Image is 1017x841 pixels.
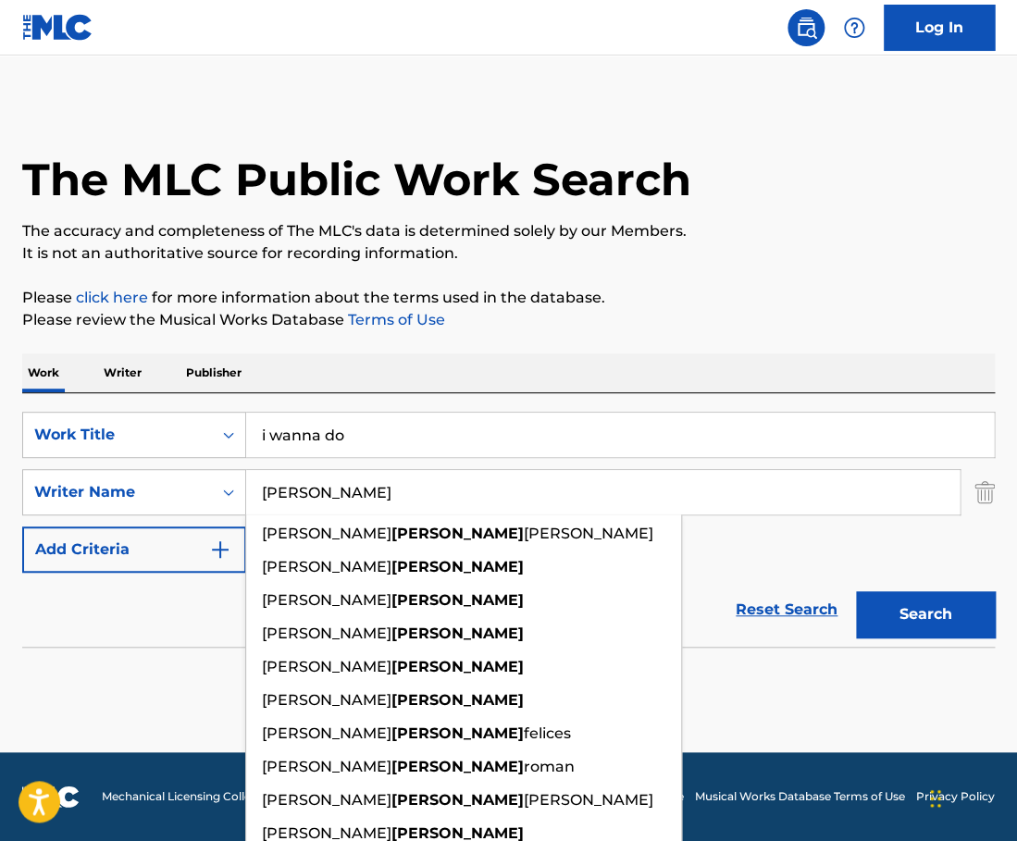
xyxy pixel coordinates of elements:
span: Mechanical Licensing Collective © 2025 [102,788,316,805]
strong: [PERSON_NAME] [391,758,524,775]
a: Privacy Policy [916,788,995,805]
p: Please for more information about the terms used in the database. [22,287,995,309]
strong: [PERSON_NAME] [391,558,524,575]
strong: [PERSON_NAME] [391,658,524,675]
img: Delete Criterion [974,469,995,515]
strong: [PERSON_NAME] [391,724,524,742]
span: [PERSON_NAME] [262,625,391,642]
span: [PERSON_NAME] [262,724,391,742]
a: Public Search [788,9,825,46]
p: It is not an authoritative source for recording information. [22,242,995,265]
a: Log In [884,5,995,51]
strong: [PERSON_NAME] [391,791,524,809]
a: click here [76,289,148,306]
span: [PERSON_NAME] [262,525,391,542]
img: logo [22,785,80,808]
span: [PERSON_NAME] [262,591,391,609]
span: [PERSON_NAME] [262,758,391,775]
span: [PERSON_NAME] [524,791,653,809]
strong: [PERSON_NAME] [391,591,524,609]
div: Work Title [34,424,201,446]
div: Help [836,9,873,46]
span: [PERSON_NAME] [262,558,391,575]
p: Work [22,353,65,392]
strong: [PERSON_NAME] [391,525,524,542]
strong: [PERSON_NAME] [391,691,524,709]
h1: The MLC Public Work Search [22,152,691,207]
span: [PERSON_NAME] [262,691,391,709]
p: Please review the Musical Works Database [22,309,995,331]
p: The accuracy and completeness of The MLC's data is determined solely by our Members. [22,220,995,242]
p: Writer [98,353,147,392]
span: felices [524,724,571,742]
img: search [795,17,817,39]
span: [PERSON_NAME] [262,791,391,809]
img: 9d2ae6d4665cec9f34b9.svg [209,538,231,561]
span: [PERSON_NAME] [262,658,391,675]
strong: [PERSON_NAME] [391,625,524,642]
button: Add Criteria [22,526,246,573]
img: help [843,17,865,39]
iframe: Chat Widget [924,752,1017,841]
div: Drag [930,771,941,826]
span: roman [524,758,575,775]
form: Search Form [22,412,995,647]
p: Publisher [180,353,247,392]
a: Musical Works Database Terms of Use [695,788,905,805]
button: Search [856,591,995,637]
span: [PERSON_NAME] [524,525,653,542]
img: MLC Logo [22,14,93,41]
a: Terms of Use [344,311,445,328]
a: Reset Search [726,589,847,630]
div: Writer Name [34,481,201,503]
